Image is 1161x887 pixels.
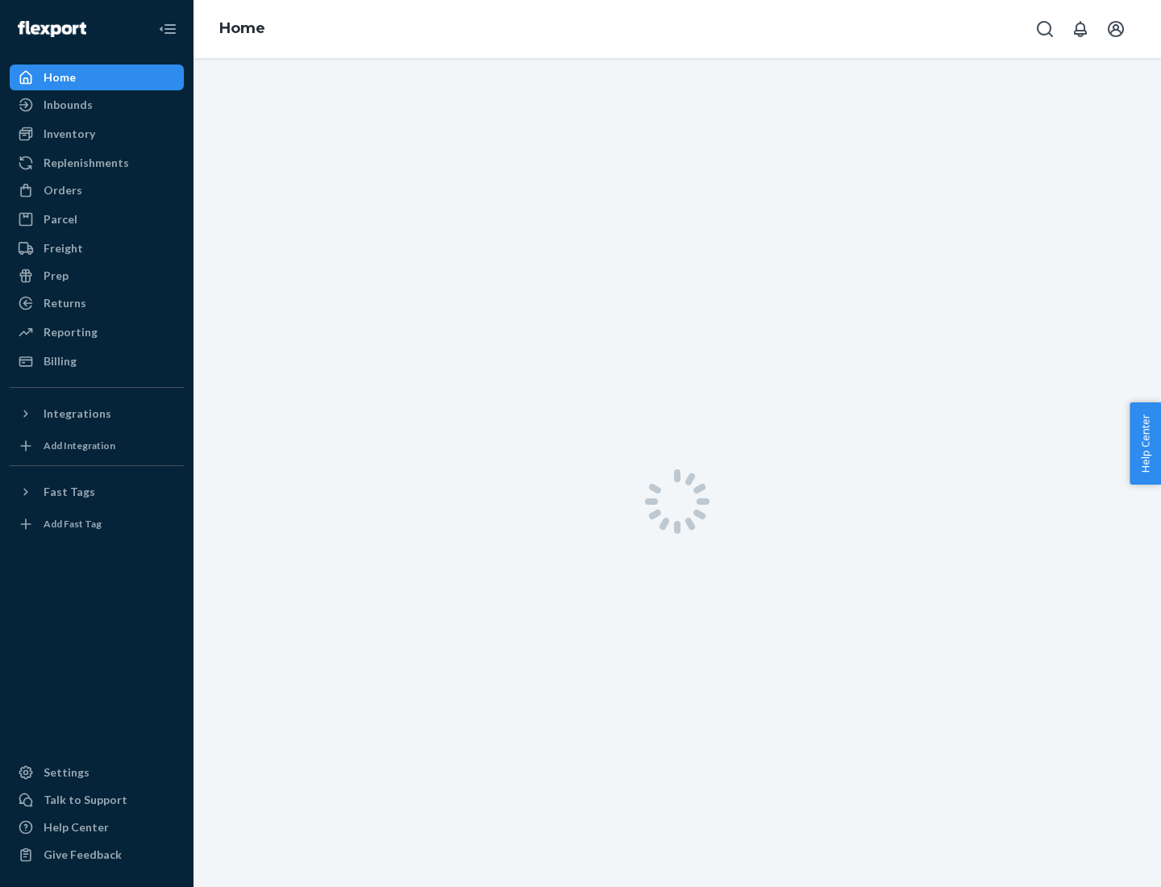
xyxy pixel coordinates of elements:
div: Home [44,69,76,85]
div: Orders [44,182,82,198]
button: Open notifications [1064,13,1096,45]
a: Add Fast Tag [10,511,184,537]
div: Prep [44,268,69,284]
div: Billing [44,353,77,369]
a: Inbounds [10,92,184,118]
a: Replenishments [10,150,184,176]
div: Add Fast Tag [44,517,102,531]
a: Home [10,65,184,90]
div: Freight [44,240,83,256]
a: Freight [10,235,184,261]
button: Open account menu [1100,13,1132,45]
div: Replenishments [44,155,129,171]
div: Settings [44,764,89,781]
div: Help Center [44,819,109,835]
a: Parcel [10,206,184,232]
div: Add Integration [44,439,115,452]
button: Fast Tags [10,479,184,505]
div: Reporting [44,324,98,340]
a: Talk to Support [10,787,184,813]
div: Inbounds [44,97,93,113]
div: Give Feedback [44,847,122,863]
div: Returns [44,295,86,311]
a: Reporting [10,319,184,345]
a: Orders [10,177,184,203]
div: Fast Tags [44,484,95,500]
a: Returns [10,290,184,316]
a: Help Center [10,814,184,840]
a: Prep [10,263,184,289]
div: Talk to Support [44,792,127,808]
ol: breadcrumbs [206,6,278,52]
div: Integrations [44,406,111,422]
a: Inventory [10,121,184,147]
button: Help Center [1130,402,1161,485]
a: Home [219,19,265,37]
button: Integrations [10,401,184,427]
button: Close Navigation [152,13,184,45]
div: Parcel [44,211,77,227]
button: Give Feedback [10,842,184,868]
img: Flexport logo [18,21,86,37]
div: Inventory [44,126,95,142]
a: Add Integration [10,433,184,459]
button: Open Search Box [1029,13,1061,45]
a: Settings [10,760,184,785]
a: Billing [10,348,184,374]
